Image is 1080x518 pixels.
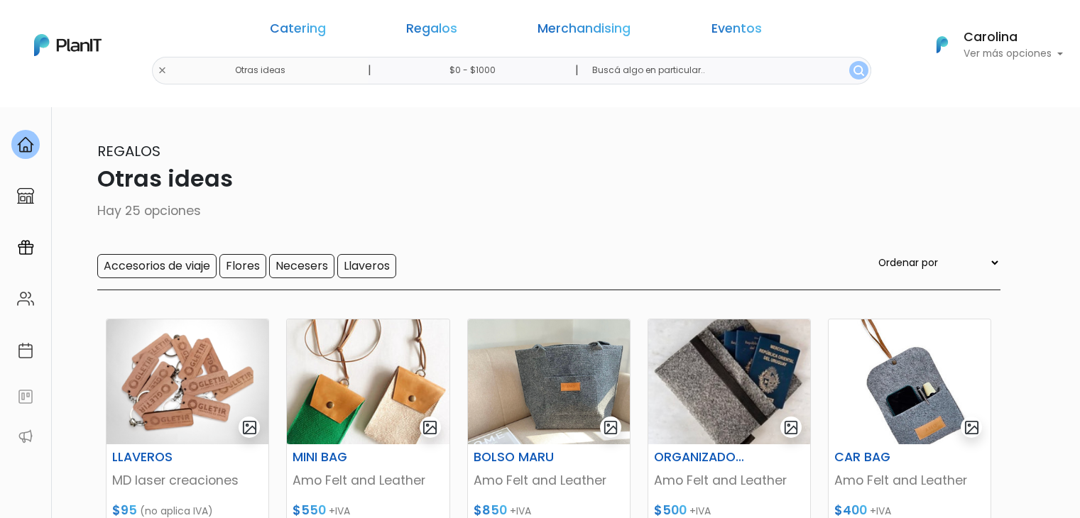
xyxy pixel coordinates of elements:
p: Otras ideas [80,162,1000,196]
p: Ver más opciones [964,49,1063,59]
img: thumb_mini_bag1.jpg [287,319,449,444]
p: MD laser creaciones [112,471,263,490]
h6: BOLSO MARU [465,450,577,465]
input: Llaveros [337,254,396,278]
a: Regalos [406,23,457,40]
img: thumb_car_bag1.jpg [829,319,991,444]
a: Eventos [711,23,762,40]
h6: CAR BAG [826,450,938,465]
img: thumb_WhatsApp_Image_2023-07-11_at_18.38-PhotoRoom__1_.png [107,319,268,444]
img: thumb_FCAB8B3B-50A0-404F-B988-EB7DE95CE7F7.jpeg [648,319,810,444]
input: Necesers [269,254,334,278]
img: campaigns-02234683943229c281be62815700db0a1741e53638e28bf9629b52c665b00959.svg [17,239,34,256]
button: PlanIt Logo Carolina Ver más opciones [918,26,1063,63]
img: calendar-87d922413cdce8b2cf7b7f5f62616a5cf9e4887200fb71536465627b3292af00.svg [17,342,34,359]
img: partners-52edf745621dab592f3b2c58e3bca9d71375a7ef29c3b500c9f145b62cc070d4.svg [17,428,34,445]
p: Regalos [80,140,1000,162]
span: (no aplica IVA) [140,504,213,518]
img: PlanIt Logo [34,34,102,56]
input: Accesorios de viaje [97,254,217,278]
img: PlanIt Logo [927,29,958,60]
img: close-6986928ebcb1d6c9903e3b54e860dbc4d054630f23adef3a32610726dff6a82b.svg [158,66,167,75]
img: home-e721727adea9d79c4d83392d1f703f7f8bce08238fde08b1acbfd93340b81755.svg [17,136,34,153]
p: | [575,62,579,79]
img: gallery-light [964,419,980,436]
a: Merchandising [538,23,631,40]
span: +IVA [689,504,711,518]
img: thumb_bolso_manu_3.png [468,319,630,444]
h6: Carolina [964,31,1063,44]
p: Amo Felt and Leather [654,471,804,490]
span: +IVA [510,504,531,518]
input: Flores [219,254,266,278]
h6: MINI BAG [284,450,396,465]
h6: ORGANIZADOR DE VIAJE [645,450,758,465]
a: Catering [270,23,326,40]
img: gallery-light [241,419,258,436]
p: Amo Felt and Leather [834,471,985,490]
img: gallery-light [603,419,619,436]
span: +IVA [329,504,350,518]
p: Amo Felt and Leather [474,471,624,490]
input: Buscá algo en particular.. [581,57,871,84]
img: people-662611757002400ad9ed0e3c099ab2801c6687ba6c219adb57efc949bc21e19d.svg [17,290,34,307]
img: gallery-light [783,419,800,436]
img: search_button-432b6d5273f82d61273b3651a40e1bd1b912527efae98b1b7a1b2c0702e16a8d.svg [853,65,864,76]
img: feedback-78b5a0c8f98aac82b08bfc38622c3050aee476f2c9584af64705fc4e61158814.svg [17,388,34,405]
p: Amo Felt and Leather [293,471,443,490]
p: Hay 25 opciones [80,202,1000,220]
h6: LLAVEROS [104,450,216,465]
span: +IVA [870,504,891,518]
img: marketplace-4ceaa7011d94191e9ded77b95e3339b90024bf715f7c57f8cf31f2d8c509eaba.svg [17,187,34,204]
p: | [368,62,371,79]
img: gallery-light [422,419,438,436]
